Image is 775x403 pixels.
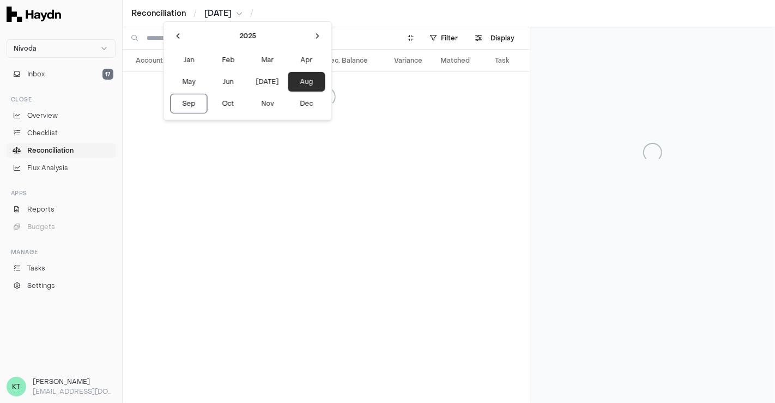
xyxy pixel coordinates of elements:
button: Apr [288,50,325,70]
button: Oct [209,94,246,113]
button: Dec [288,94,325,113]
button: Nov [249,94,286,113]
button: Aug [288,72,325,92]
button: Jun [209,72,246,92]
button: Jan [170,50,207,70]
button: Mar [249,50,286,70]
button: [DATE] [249,72,286,92]
button: May [170,72,207,92]
button: Sep [170,94,207,113]
span: 2025 [239,31,256,41]
button: Feb [209,50,246,70]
